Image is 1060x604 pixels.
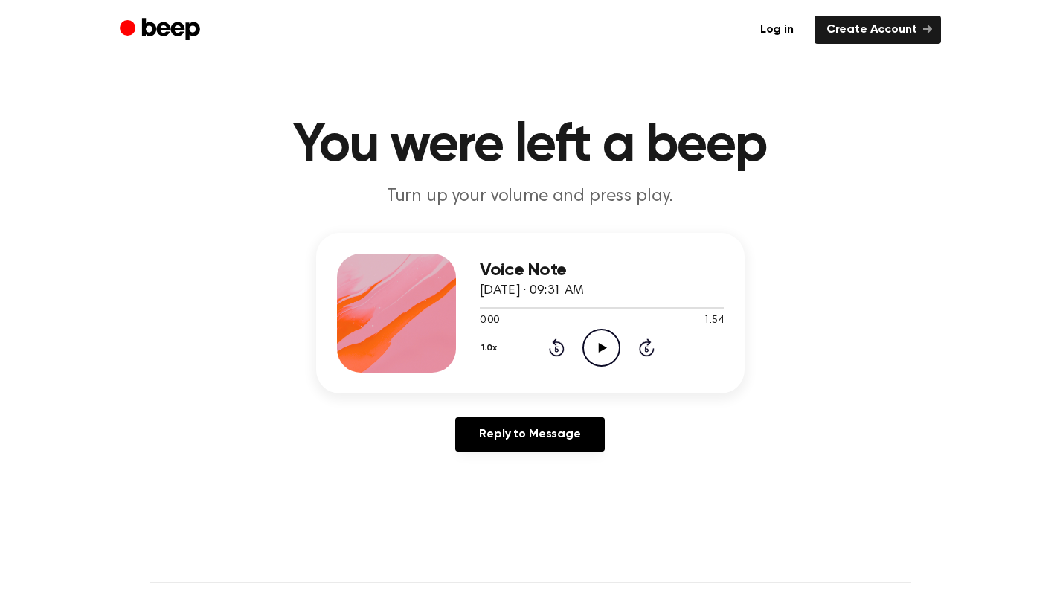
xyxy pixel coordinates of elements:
[150,119,911,173] h1: You were left a beep
[480,260,724,280] h3: Voice Note
[245,184,816,209] p: Turn up your volume and press play.
[480,284,584,298] span: [DATE] · 09:31 AM
[748,16,806,44] a: Log in
[815,16,941,44] a: Create Account
[480,335,503,361] button: 1.0x
[120,16,204,45] a: Beep
[455,417,604,452] a: Reply to Message
[480,313,499,329] span: 0:00
[704,313,723,329] span: 1:54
